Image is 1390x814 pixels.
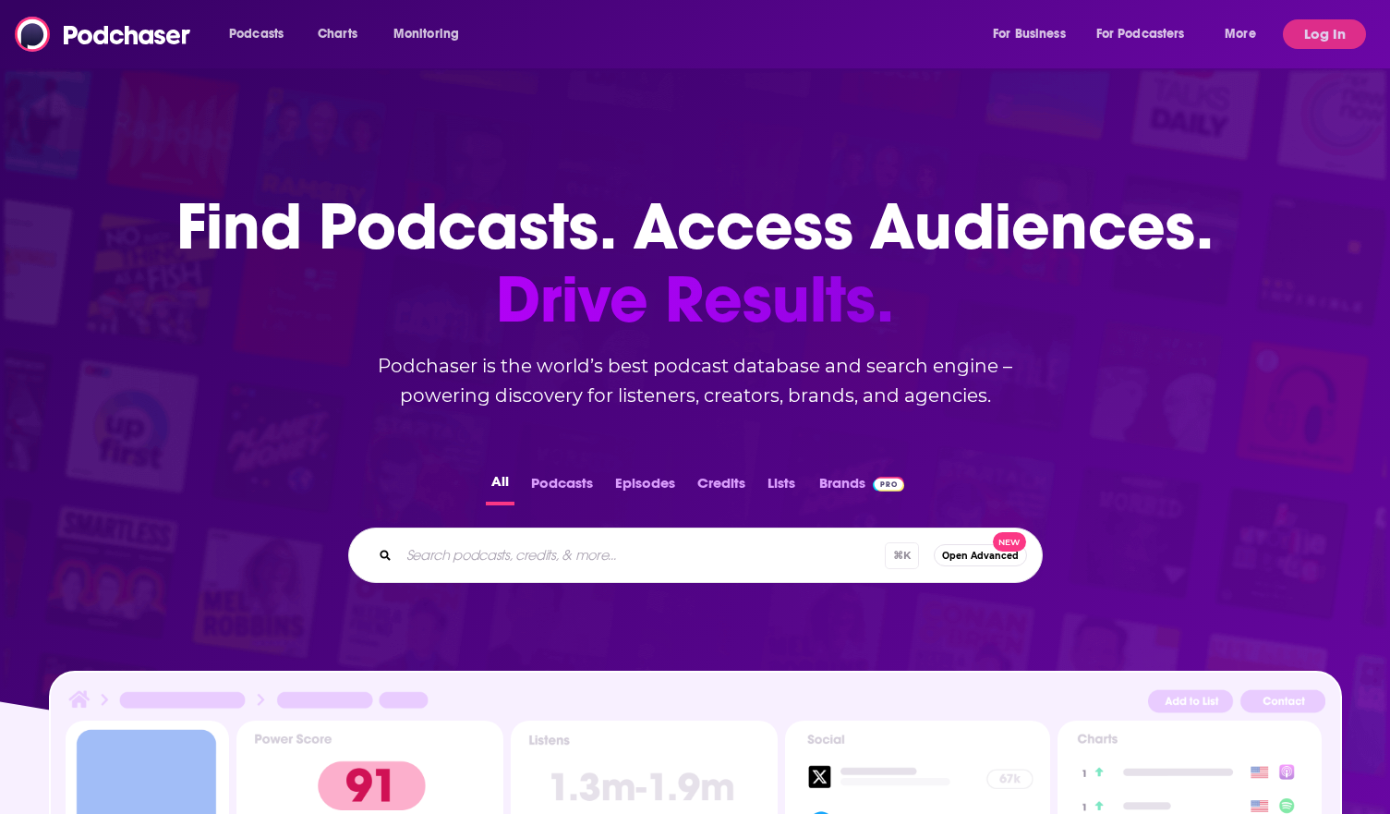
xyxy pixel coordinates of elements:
[1225,21,1256,47] span: More
[1283,19,1366,49] button: Log In
[819,469,905,505] a: BrandsPodchaser Pro
[980,19,1089,49] button: open menu
[399,541,885,570] input: Search podcasts, credits, & more...
[176,263,1214,336] span: Drive Results.
[692,469,751,505] button: Credits
[762,469,801,505] button: Lists
[15,17,192,52] img: Podchaser - Follow, Share and Rate Podcasts
[393,21,459,47] span: Monitoring
[216,19,308,49] button: open menu
[885,542,919,569] span: ⌘ K
[176,190,1214,336] h1: Find Podcasts. Access Audiences.
[381,19,483,49] button: open menu
[486,469,514,505] button: All
[326,351,1065,410] h2: Podchaser is the world’s best podcast database and search engine – powering discovery for listene...
[229,21,284,47] span: Podcasts
[942,551,1019,561] span: Open Advanced
[873,477,905,492] img: Podchaser Pro
[526,469,598,505] button: Podcasts
[610,469,681,505] button: Episodes
[993,21,1066,47] span: For Business
[1212,19,1279,49] button: open menu
[1084,19,1212,49] button: open menu
[318,21,357,47] span: Charts
[1096,21,1185,47] span: For Podcasters
[993,532,1026,552] span: New
[348,528,1043,583] div: Search podcasts, credits, & more...
[66,687,1325,720] img: Podcast Insights Header
[934,544,1027,566] button: Open AdvancedNew
[306,19,369,49] a: Charts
